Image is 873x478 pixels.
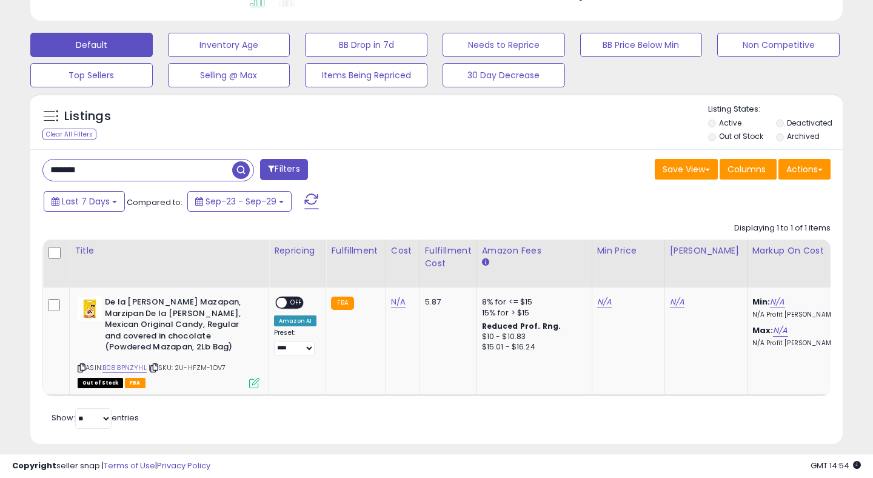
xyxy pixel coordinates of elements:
[482,332,583,342] div: $10 - $10.83
[331,297,353,310] small: FBA
[773,325,788,337] a: N/A
[778,159,831,180] button: Actions
[305,63,427,87] button: Items Being Repriced
[12,460,210,472] div: seller snap | |
[274,329,316,356] div: Preset:
[597,244,660,257] div: Min Price
[62,195,110,207] span: Last 7 Days
[752,296,771,308] b: Min:
[443,33,565,57] button: Needs to Reprice
[717,33,840,57] button: Non Competitive
[274,315,316,326] div: Amazon AI
[78,297,102,321] img: 410edRyrxUL._SL40_.jpg
[443,63,565,87] button: 30 Day Decrease
[719,118,741,128] label: Active
[811,460,861,471] span: 2025-10-8 14:54 GMT
[787,131,820,141] label: Archived
[752,339,853,348] p: N/A Profit [PERSON_NAME]
[727,163,766,175] span: Columns
[260,159,307,180] button: Filters
[482,321,561,331] b: Reduced Prof. Rng.
[391,296,406,308] a: N/A
[425,244,472,270] div: Fulfillment Cost
[597,296,612,308] a: N/A
[580,33,703,57] button: BB Price Below Min
[719,131,763,141] label: Out of Stock
[52,412,139,423] span: Show: entries
[482,308,583,318] div: 15% for > $15
[75,244,264,257] div: Title
[125,378,145,388] span: FBA
[44,191,125,212] button: Last 7 Days
[64,108,111,125] h5: Listings
[708,104,843,115] p: Listing States:
[187,191,292,212] button: Sep-23 - Sep-29
[752,311,853,319] p: N/A Profit [PERSON_NAME]
[127,197,182,208] span: Compared to:
[102,363,147,373] a: B088PNZYHL
[655,159,718,180] button: Save View
[425,297,467,308] div: 5.87
[104,460,155,471] a: Terms of Use
[752,244,857,257] div: Markup on Cost
[391,244,415,257] div: Cost
[287,298,306,308] span: OFF
[30,33,153,57] button: Default
[30,63,153,87] button: Top Sellers
[752,325,774,336] b: Max:
[157,460,210,471] a: Privacy Policy
[105,297,252,356] b: De la [PERSON_NAME] Mazapan, Marzipan De la [PERSON_NAME], Mexican Original Candy, Regular and co...
[305,33,427,57] button: BB Drop in 7d
[482,257,489,268] small: Amazon Fees.
[42,129,96,140] div: Clear All Filters
[274,244,321,257] div: Repricing
[482,342,583,352] div: $15.01 - $16.24
[747,240,862,288] th: The percentage added to the cost of goods (COGS) that forms the calculator for Min & Max prices.
[168,63,290,87] button: Selling @ Max
[770,296,784,308] a: N/A
[482,297,583,308] div: 8% for <= $15
[482,244,587,257] div: Amazon Fees
[670,296,684,308] a: N/A
[720,159,777,180] button: Columns
[331,244,380,257] div: Fulfillment
[149,363,226,372] span: | SKU: 2U-HFZM-1OV7
[168,33,290,57] button: Inventory Age
[12,460,56,471] strong: Copyright
[78,378,123,388] span: All listings that are currently out of stock and unavailable for purchase on Amazon
[670,244,742,257] div: [PERSON_NAME]
[787,118,832,128] label: Deactivated
[78,297,259,386] div: ASIN:
[206,195,276,207] span: Sep-23 - Sep-29
[734,223,831,234] div: Displaying 1 to 1 of 1 items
